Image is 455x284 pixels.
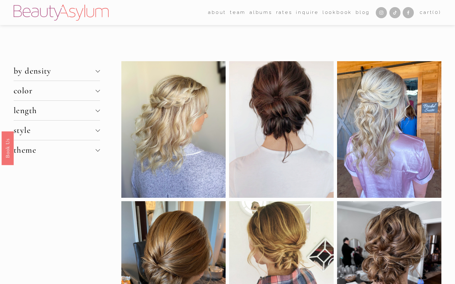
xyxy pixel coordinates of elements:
a: albums [249,8,272,17]
button: by density [14,61,100,81]
a: Instagram [376,7,387,18]
span: style [14,125,96,135]
a: Book Us [2,131,14,165]
button: style [14,121,100,140]
span: 0 [435,10,439,15]
button: color [14,81,100,100]
button: theme [14,140,100,160]
span: length [14,105,96,116]
span: team [230,8,246,17]
img: Beauty Asylum | Bridal Hair &amp; Makeup Charlotte &amp; Atlanta [14,5,109,21]
span: by density [14,66,96,76]
a: 0 items in cart [420,8,441,17]
a: Facebook [403,7,414,18]
span: ( ) [432,10,441,15]
a: Inquire [296,8,319,17]
a: folder dropdown [230,8,246,17]
a: Lookbook [323,8,352,17]
a: TikTok [389,7,401,18]
a: Rates [276,8,292,17]
span: theme [14,145,96,155]
span: color [14,86,96,96]
span: about [208,8,226,17]
a: Blog [356,8,370,17]
button: length [14,101,100,120]
a: folder dropdown [208,8,226,17]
